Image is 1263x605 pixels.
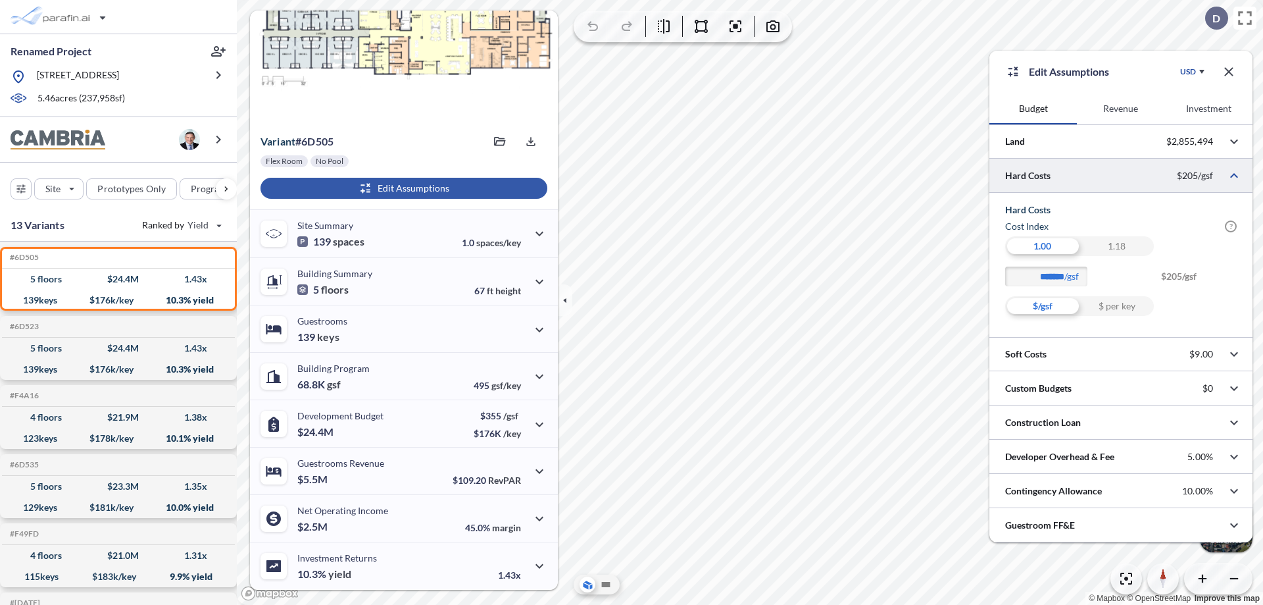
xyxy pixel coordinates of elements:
[1079,236,1154,256] div: 1.18
[1005,220,1049,233] h6: Cost index
[37,68,119,85] p: [STREET_ADDRESS]
[989,93,1077,124] button: Budget
[297,425,335,438] p: $24.4M
[474,285,521,296] p: 67
[297,505,388,516] p: Net Operating Income
[1079,296,1154,316] div: $ per key
[11,44,91,59] p: Renamed Project
[1202,382,1213,394] p: $0
[1005,450,1114,463] p: Developer Overhead & Fee
[34,178,84,199] button: Site
[297,410,384,421] p: Development Budget
[191,182,228,196] p: Program
[474,428,521,439] p: $176K
[297,330,339,344] p: 139
[297,378,341,391] p: 68.8K
[11,130,105,150] img: BrandImage
[1005,236,1079,256] div: 1.00
[180,178,251,199] button: Program
[45,182,61,196] p: Site
[1005,135,1025,148] p: Land
[317,330,339,344] span: keys
[598,577,614,592] button: Site Plan
[1212,13,1220,24] p: D
[297,235,364,248] p: 139
[495,285,521,296] span: height
[503,410,518,421] span: /gsf
[179,129,200,150] img: user logo
[1089,594,1125,603] a: Mapbox
[1166,136,1213,147] p: $2,855,494
[132,215,230,236] button: Ranked by Yield
[1005,296,1079,316] div: $/gsf
[1182,485,1213,497] p: 10.00%
[7,460,39,469] h5: Click to copy the code
[487,285,493,296] span: ft
[488,475,521,486] span: RevPAR
[7,322,39,331] h5: Click to copy the code
[1225,221,1237,232] span: ?
[260,135,295,147] span: Variant
[328,567,351,581] span: yield
[580,577,595,592] button: Aerial View
[1005,348,1047,361] p: Soft Costs
[1005,416,1081,429] p: Construction Loan
[297,567,351,581] p: 10.3%
[97,182,166,196] p: Prototypes Only
[492,522,521,533] span: margin
[1005,382,1072,395] p: Custom Budgets
[297,363,370,374] p: Building Program
[491,380,521,391] span: gsf/key
[297,283,349,296] p: 5
[86,178,177,199] button: Prototypes Only
[11,217,64,233] p: 13 Variants
[462,237,521,248] p: 1.0
[187,219,209,232] span: Yield
[297,458,384,469] p: Guestrooms Revenue
[327,378,341,391] span: gsf
[474,380,521,391] p: 495
[1187,451,1213,463] p: 5.00%
[297,473,330,486] p: $5.5M
[316,156,343,167] p: No Pool
[321,283,349,296] span: floors
[503,428,521,439] span: /key
[465,522,521,533] p: 45.0%
[333,235,364,248] span: spaces
[266,156,303,167] p: Flex Room
[498,569,521,581] p: 1.43x
[241,586,299,601] a: Mapbox homepage
[1195,594,1260,603] a: Improve this map
[297,315,347,327] p: Guestrooms
[297,520,330,533] p: $2.5M
[7,529,39,539] h5: Click to copy the code
[1127,594,1191,603] a: OpenStreetMap
[1189,348,1213,360] p: $9.00
[1064,270,1094,283] label: /gsf
[1005,203,1237,217] h5: Hard Costs
[1165,93,1252,124] button: Investment
[1161,267,1237,296] span: $205/gsf
[453,475,521,486] p: $109.20
[7,253,39,262] h5: Click to copy the code
[260,178,547,199] button: Edit Assumptions
[1005,485,1102,498] p: Contingency Allowance
[1029,64,1109,80] p: Edit Assumptions
[297,268,372,279] p: Building Summary
[474,410,521,421] p: $355
[1005,519,1075,532] p: Guestroom FF&E
[1180,66,1196,77] div: USD
[297,220,353,231] p: Site Summary
[297,552,377,564] p: Investment Returns
[260,135,334,148] p: # 6d505
[476,237,521,248] span: spaces/key
[1077,93,1164,124] button: Revenue
[7,391,39,400] h5: Click to copy the code
[37,92,125,106] p: 5.46 acres ( 237,958 sf)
